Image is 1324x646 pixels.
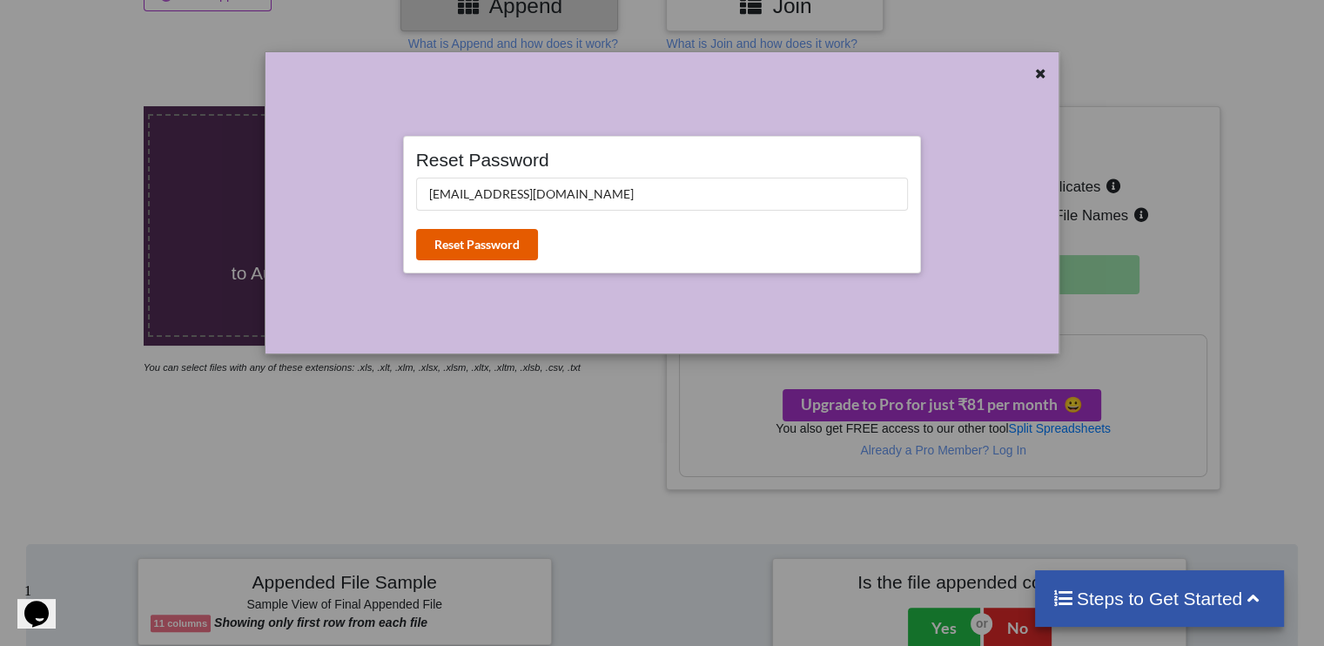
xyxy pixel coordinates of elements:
h4: Steps to Get Started [1052,588,1267,609]
h4: Reset Password [416,149,909,171]
input: Email Address [416,178,909,211]
button: Reset Password [416,229,538,260]
iframe: chat widget [17,576,73,629]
